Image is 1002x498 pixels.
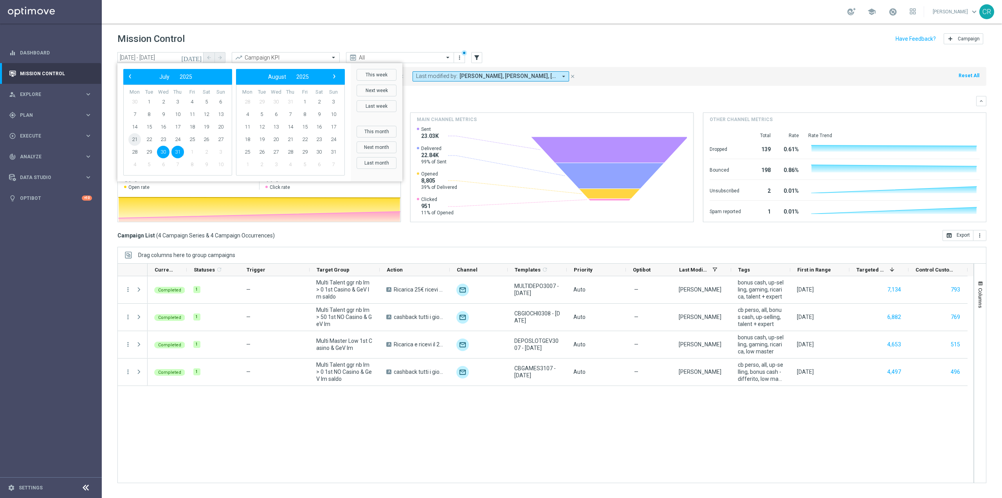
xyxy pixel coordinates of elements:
bs-datepicker-navigation-view: ​ ​ ​ [238,72,339,82]
span: 7 [284,108,297,121]
span: cashback tutti i giochi 20% fino a 100€ senza giocato min [394,368,443,375]
span: A [386,369,391,374]
span: 16 [157,121,169,133]
button: 6,882 [887,312,902,322]
span: school [867,7,876,16]
button: This month [357,126,396,138]
bs-datepicker-navigation-view: ​ ​ ​ [125,72,226,82]
input: Select date range [117,52,204,63]
button: 496 [950,367,961,377]
button: open_in_browser Export [943,230,973,241]
span: Analyze [20,154,85,159]
button: add Campaign [944,33,983,44]
a: Dashboard [20,42,92,63]
h3: Campaign List [117,232,275,239]
span: Columns [977,288,984,308]
div: Dashboard [9,42,92,63]
span: 30 [313,146,325,158]
i: keyboard_arrow_right [85,111,92,119]
span: 13 [214,108,227,121]
span: 1 [186,146,198,158]
span: 11% of Opened [421,210,454,216]
span: ‹ [125,71,135,81]
button: arrow_forward [214,52,225,63]
span: Target Group [317,267,350,273]
span: 22.84K [421,152,447,159]
span: 22 [299,133,311,146]
span: Drag columns here to group campaigns [138,252,235,258]
i: keyboard_arrow_right [85,174,92,181]
button: ‹ [125,72,135,82]
span: 30 [128,96,141,108]
i: keyboard_arrow_right [85,132,92,139]
i: [DATE] [181,54,202,61]
i: equalizer [9,49,16,56]
button: 793 [950,285,961,295]
span: Campaign [958,36,980,42]
span: Priority [574,267,593,273]
i: add [947,36,953,42]
button: 4,497 [887,367,902,377]
img: Optimail [456,311,469,324]
span: Clicked [421,196,454,203]
ng-select: All [346,52,454,63]
button: Last month [357,157,396,169]
div: Total [750,132,771,139]
span: 9 [313,108,325,121]
span: 8,805 [421,177,457,184]
span: 5 [256,108,268,121]
h4: Main channel metrics [417,116,477,123]
div: Press SPACE to select this row. [118,276,148,304]
span: 17 [171,121,184,133]
button: 2025 [175,72,197,82]
div: +10 [82,196,92,201]
span: 3 [214,146,227,158]
span: 5 [143,158,155,171]
span: 5 [299,158,311,171]
span: 29 [256,96,268,108]
div: Press SPACE to select this row. [118,359,148,386]
div: gps_fixed Plan keyboard_arrow_right [9,112,92,118]
span: 11 [241,121,254,133]
i: arrow_drop_down [560,73,567,80]
div: play_circle_outline Execute keyboard_arrow_right [9,133,92,139]
span: July [159,74,169,80]
span: 99% of Sent [421,159,447,165]
i: person_search [9,91,16,98]
button: This week [357,69,396,81]
span: Templates [515,267,541,273]
button: more_vert [124,341,132,348]
button: Next week [357,85,396,96]
div: Rate Trend [808,132,980,139]
span: 8 [186,158,198,171]
span: 12 [200,108,213,121]
button: more_vert [124,313,132,321]
th: weekday [255,89,269,96]
span: keyboard_arrow_down [970,7,979,16]
div: Unsubscribed [710,184,741,196]
button: 7,134 [887,285,902,295]
div: Row Groups [138,252,235,258]
div: Press SPACE to select this row. [148,331,968,359]
button: August [263,72,291,82]
i: trending_up [235,54,243,62]
span: 21 [128,133,141,146]
span: 6 [270,108,282,121]
div: CR [979,4,994,19]
span: 9 [157,108,169,121]
button: close [569,72,576,81]
span: 4 [241,108,254,121]
span: Current Status [155,267,173,273]
span: 2025 [296,74,309,80]
button: equalizer Dashboard [9,50,92,56]
span: 19 [256,133,268,146]
span: 2 [256,158,268,171]
span: Sent [421,126,439,132]
img: Optimail [456,366,469,378]
span: Control Customers [915,267,954,273]
span: Multi Talent ggr nb lm > 0 1st Casino & GeV lm saldo [316,279,373,300]
th: weekday [199,89,214,96]
img: Optimail [456,284,469,296]
i: more_vert [124,368,132,375]
span: 951 [421,203,454,210]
